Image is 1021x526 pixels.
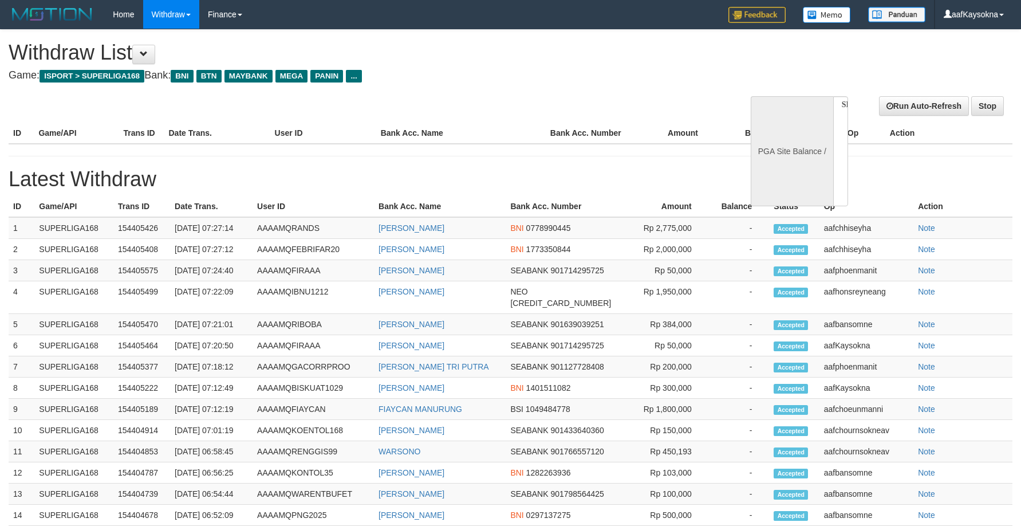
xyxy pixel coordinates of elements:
[253,378,374,399] td: AAAAMQBISKUAT1029
[709,462,770,484] td: -
[9,217,34,239] td: 1
[751,96,833,206] div: PGA Site Balance /
[34,441,113,462] td: SUPERLIGA168
[170,260,253,281] td: [DATE] 07:24:40
[253,260,374,281] td: AAAAMQFIRAAA
[510,447,548,456] span: SEABANK
[632,335,708,356] td: Rp 50,000
[34,239,113,260] td: SUPERLIGA168
[310,70,343,83] span: PANIN
[379,511,444,520] a: [PERSON_NAME]
[709,335,770,356] td: -
[113,505,170,526] td: 154404678
[379,468,444,477] a: [PERSON_NAME]
[253,420,374,441] td: AAAAMQKOENTOL168
[819,260,913,281] td: aafphoenmanit
[709,281,770,314] td: -
[270,123,376,144] th: User ID
[918,266,935,275] a: Note
[113,335,170,356] td: 154405464
[170,420,253,441] td: [DATE] 07:01:19
[632,420,708,441] td: Rp 150,000
[819,399,913,420] td: aafchoeunmanni
[632,441,708,462] td: Rp 450,193
[275,70,308,83] span: MEGA
[819,420,913,441] td: aafchournsokneav
[550,320,604,329] span: 901639039251
[510,341,548,350] span: SEABANK
[379,362,489,371] a: [PERSON_NAME] TRI PUTRA
[774,426,808,436] span: Accepted
[550,266,604,275] span: 901714295725
[510,426,548,435] span: SEABANK
[510,223,523,233] span: BNI
[113,462,170,484] td: 154404787
[868,7,925,22] img: panduan.png
[9,505,34,526] td: 14
[113,239,170,260] td: 154405408
[379,245,444,254] a: [PERSON_NAME]
[709,441,770,462] td: -
[918,405,935,414] a: Note
[9,441,34,462] td: 11
[526,383,571,392] span: 1401511082
[709,196,770,217] th: Balance
[34,505,113,526] td: SUPERLIGA168
[709,484,770,505] td: -
[9,6,96,23] img: MOTION_logo.png
[510,320,548,329] span: SEABANK
[9,123,34,144] th: ID
[715,123,793,144] th: Balance
[709,356,770,378] td: -
[379,223,444,233] a: [PERSON_NAME]
[709,314,770,335] td: -
[632,378,708,399] td: Rp 300,000
[774,288,808,297] span: Accepted
[632,356,708,378] td: Rp 200,000
[346,70,361,83] span: ...
[9,168,1012,191] h1: Latest Withdraw
[379,320,444,329] a: [PERSON_NAME]
[918,468,935,477] a: Note
[9,378,34,399] td: 8
[526,405,570,414] span: 1049484778
[510,468,523,477] span: BNI
[113,281,170,314] td: 154405499
[774,469,808,478] span: Accepted
[170,196,253,217] th: Date Trans.
[843,123,885,144] th: Op
[253,505,374,526] td: AAAAMQPNG2025
[34,378,113,399] td: SUPERLIGA168
[113,378,170,399] td: 154405222
[819,484,913,505] td: aafbansomne
[170,484,253,505] td: [DATE] 06:54:44
[709,217,770,239] td: -
[819,462,913,484] td: aafbansomne
[113,217,170,239] td: 154405426
[774,245,808,255] span: Accepted
[34,281,113,314] td: SUPERLIGA168
[709,505,770,526] td: -
[709,239,770,260] td: -
[510,245,523,254] span: BNI
[379,426,444,435] a: [PERSON_NAME]
[374,196,506,217] th: Bank Acc. Name
[253,356,374,378] td: AAAAMQGACORRPROO
[170,217,253,239] td: [DATE] 07:27:14
[170,441,253,462] td: [DATE] 06:58:45
[819,196,913,217] th: Op
[34,196,113,217] th: Game/API
[253,441,374,462] td: AAAAMQRENGGIS99
[379,287,444,296] a: [PERSON_NAME]
[918,489,935,498] a: Note
[34,335,113,356] td: SUPERLIGA168
[9,420,34,441] td: 10
[526,223,571,233] span: 0778990445
[506,196,632,217] th: Bank Acc. Number
[9,356,34,378] td: 7
[774,448,808,457] span: Accepted
[34,260,113,281] td: SUPERLIGA168
[769,196,819,217] th: Status
[885,123,1012,144] th: Action
[550,489,604,498] span: 901798564425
